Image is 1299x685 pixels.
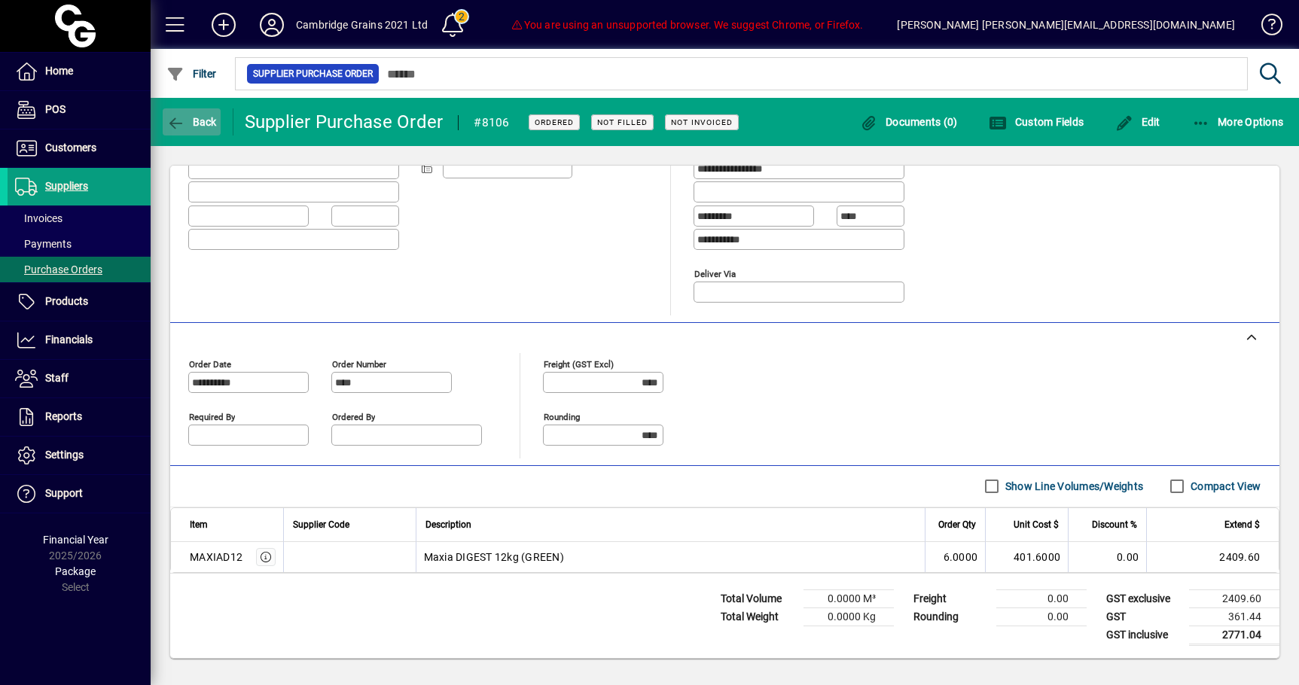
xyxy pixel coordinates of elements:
[511,19,863,31] span: You are using an unsupported browser. We suggest Chrome, or Firefox.
[713,607,803,626] td: Total Weight
[425,516,471,533] span: Description
[189,411,235,422] mat-label: Required by
[985,108,1087,135] button: Custom Fields
[925,542,985,572] td: 6.0000
[535,117,574,127] span: Ordered
[597,117,648,127] span: Not Filled
[45,103,66,115] span: POS
[985,542,1068,572] td: 401.6000
[906,607,996,626] td: Rounding
[8,129,151,167] a: Customers
[1189,607,1279,626] td: 361.44
[8,53,151,90] a: Home
[996,607,1087,626] td: 0.00
[1099,589,1189,607] td: GST exclusive
[8,231,151,257] a: Payments
[8,257,151,282] a: Purchase Orders
[166,68,217,80] span: Filter
[55,565,96,577] span: Package
[1192,116,1284,128] span: More Options
[253,66,373,81] span: Supplier Purchase Order
[15,238,72,250] span: Payments
[1188,479,1261,494] label: Compact View
[45,180,88,192] span: Suppliers
[544,358,614,369] mat-label: Freight (GST excl)
[544,411,580,422] mat-label: Rounding
[1099,607,1189,626] td: GST
[45,142,96,154] span: Customers
[45,333,93,346] span: Financials
[1188,108,1288,135] button: More Options
[803,589,894,607] td: 0.0000 M³
[8,283,151,321] a: Products
[1250,3,1280,52] a: Knowledge Base
[8,321,151,359] a: Financials
[1092,516,1137,533] span: Discount %
[671,117,733,127] span: Not Invoiced
[989,116,1084,128] span: Custom Fields
[938,516,976,533] span: Order Qty
[860,116,958,128] span: Documents (0)
[163,108,221,135] button: Back
[245,110,444,134] div: Supplier Purchase Order
[45,65,73,77] span: Home
[332,411,375,422] mat-label: Ordered by
[200,11,248,38] button: Add
[296,13,428,37] div: Cambridge Grains 2021 Ltd
[474,111,509,135] div: #8106
[713,589,803,607] td: Total Volume
[1099,626,1189,644] td: GST inclusive
[332,358,386,369] mat-label: Order number
[15,212,63,224] span: Invoices
[45,487,83,499] span: Support
[43,534,108,546] span: Financial Year
[803,607,894,626] td: 0.0000 Kg
[897,13,1235,37] div: [PERSON_NAME] [PERSON_NAME][EMAIL_ADDRESS][DOMAIN_NAME]
[8,398,151,436] a: Reports
[163,60,221,87] button: Filter
[189,358,231,369] mat-label: Order date
[694,268,736,279] mat-label: Deliver via
[45,372,69,384] span: Staff
[906,589,996,607] td: Freight
[45,295,88,307] span: Products
[8,475,151,513] a: Support
[8,91,151,129] a: POS
[190,550,242,565] div: MAXIAD12
[856,108,962,135] button: Documents (0)
[8,360,151,397] a: Staff
[424,550,564,565] span: Maxia DIGEST 12kg (GREEN)
[1068,542,1146,572] td: 0.00
[151,108,233,135] app-page-header-button: Back
[190,516,208,533] span: Item
[1111,108,1164,135] button: Edit
[1014,516,1059,533] span: Unit Cost $
[1189,589,1279,607] td: 2409.60
[248,11,296,38] button: Profile
[1002,479,1143,494] label: Show Line Volumes/Weights
[166,116,217,128] span: Back
[45,410,82,422] span: Reports
[15,263,102,276] span: Purchase Orders
[293,516,349,533] span: Supplier Code
[1189,626,1279,644] td: 2771.04
[45,449,84,461] span: Settings
[8,205,151,231] a: Invoices
[1115,116,1160,128] span: Edit
[1224,516,1260,533] span: Extend $
[996,589,1087,607] td: 0.00
[1146,542,1279,572] td: 2409.60
[8,437,151,474] a: Settings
